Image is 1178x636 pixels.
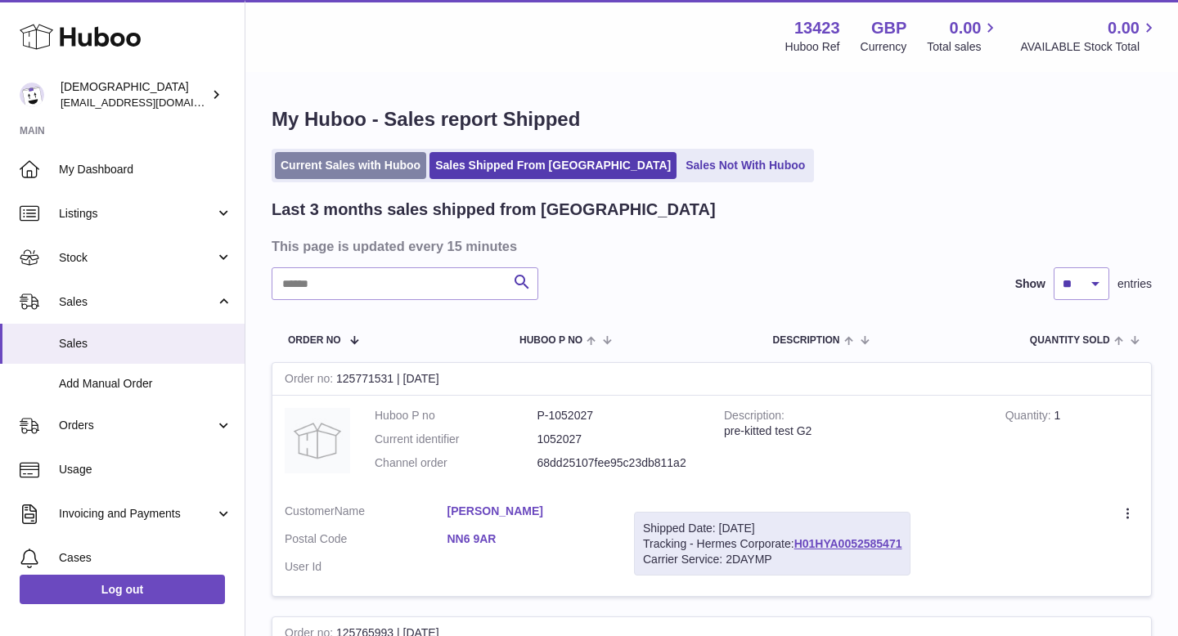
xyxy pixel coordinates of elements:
[1020,17,1158,55] a: 0.00 AVAILABLE Stock Total
[785,39,840,55] div: Huboo Ref
[950,17,982,39] span: 0.00
[285,559,447,575] dt: User Id
[61,79,208,110] div: [DEMOGRAPHIC_DATA]
[375,455,537,471] dt: Channel order
[288,335,341,346] span: Order No
[59,294,215,310] span: Sales
[794,537,902,550] a: H01HYA0052585471
[519,335,582,346] span: Huboo P no
[537,455,700,471] dd: 68dd25107fee95c23db811a2
[59,162,232,177] span: My Dashboard
[794,17,840,39] strong: 13423
[1015,276,1045,292] label: Show
[643,552,901,567] div: Carrier Service: 2DAYMP
[59,376,232,392] span: Add Manual Order
[285,408,350,473] img: no-photo.jpg
[20,575,225,604] a: Log out
[447,531,610,547] a: NN6 9AR
[59,418,215,433] span: Orders
[927,17,1000,55] a: 0.00 Total sales
[447,504,610,519] a: [PERSON_NAME]
[724,423,981,439] div: pre-kitted test G2
[537,408,700,423] dd: P-1052027
[285,531,447,551] dt: Postal Code
[871,17,906,39] strong: GBP
[643,521,901,536] div: Shipped Date: [DATE]
[285,372,336,389] strong: Order no
[59,206,215,222] span: Listings
[1117,276,1152,292] span: entries
[61,96,241,109] span: [EMAIL_ADDRESS][DOMAIN_NAME]
[537,432,700,447] dd: 1052027
[272,199,716,221] h2: Last 3 months sales shipped from [GEOGRAPHIC_DATA]
[1020,39,1158,55] span: AVAILABLE Stock Total
[1030,335,1110,346] span: Quantity Sold
[272,363,1151,396] div: 125771531 | [DATE]
[59,336,232,352] span: Sales
[634,512,910,576] div: Tracking - Hermes Corporate:
[429,152,677,179] a: Sales Shipped From [GEOGRAPHIC_DATA]
[861,39,907,55] div: Currency
[772,335,839,346] span: Description
[20,83,44,107] img: olgazyuz@outlook.com
[275,152,426,179] a: Current Sales with Huboo
[993,396,1151,491] td: 1
[1005,409,1054,426] strong: Quantity
[680,152,811,179] a: Sales Not With Huboo
[927,39,1000,55] span: Total sales
[375,408,537,423] dt: Huboo P no
[59,506,215,522] span: Invoicing and Payments
[272,106,1152,132] h1: My Huboo - Sales report Shipped
[59,462,232,477] span: Usage
[285,504,335,517] span: Customer
[59,250,215,266] span: Stock
[724,409,785,426] strong: Description
[1108,17,1140,39] span: 0.00
[59,550,232,566] span: Cases
[285,504,447,523] dt: Name
[272,237,1148,255] h3: This page is updated every 15 minutes
[375,432,537,447] dt: Current identifier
